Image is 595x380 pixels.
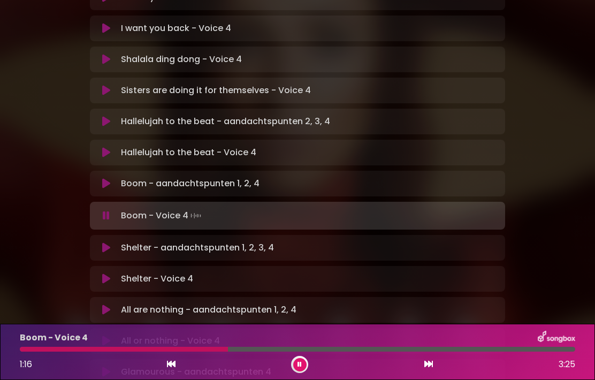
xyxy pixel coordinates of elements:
[121,303,296,316] p: All are nothing - aandachtspunten 1, 2, 4
[121,115,330,128] p: Hallelujah to the beat - aandachtspunten 2, 3, 4
[121,146,256,159] p: Hallelujah to the beat - Voice 4
[121,272,193,285] p: Shelter - Voice 4
[121,22,231,35] p: I want you back - Voice 4
[538,331,575,345] img: songbox-logo-white.png
[559,358,575,371] span: 3:25
[121,177,260,190] p: Boom - aandachtspunten 1, 2, 4
[121,208,203,223] p: Boom - Voice 4
[20,358,32,370] span: 1:16
[121,241,274,254] p: Shelter - aandachtspunten 1, 2, 3, 4
[188,208,203,223] img: waveform4.gif
[121,84,311,97] p: Sisters are doing it for themselves - Voice 4
[20,331,88,344] p: Boom - Voice 4
[121,53,242,66] p: Shalala ding dong - Voice 4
